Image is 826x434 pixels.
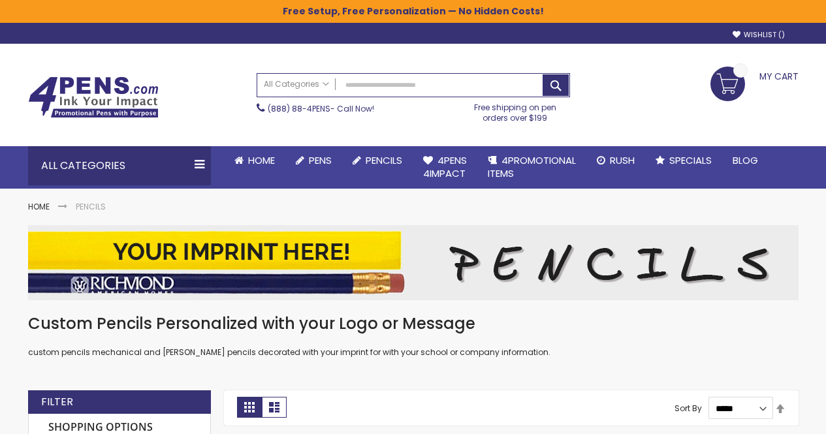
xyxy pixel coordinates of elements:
a: Pencils [342,146,413,175]
a: Home [224,146,285,175]
span: Home [248,153,275,167]
a: Blog [722,146,769,175]
span: Pens [309,153,332,167]
a: 4PROMOTIONALITEMS [477,146,586,189]
span: Blog [733,153,758,167]
strong: Filter [41,395,73,409]
strong: Grid [237,397,262,418]
a: (888) 88-4PENS [268,103,330,114]
span: 4PROMOTIONAL ITEMS [488,153,576,180]
label: Sort By [675,403,702,414]
div: custom pencils mechanical and [PERSON_NAME] pencils decorated with your imprint for with your sch... [28,313,799,358]
a: Home [28,201,50,212]
a: Pens [285,146,342,175]
span: Specials [669,153,712,167]
div: Free shipping on pen orders over $199 [460,97,570,123]
a: Specials [645,146,722,175]
span: 4Pens 4impact [423,153,467,180]
a: All Categories [257,74,336,95]
a: Wishlist [733,30,785,40]
a: 4Pens4impact [413,146,477,189]
span: Rush [610,153,635,167]
strong: Pencils [76,201,106,212]
span: All Categories [264,79,329,89]
div: All Categories [28,146,211,185]
h1: Custom Pencils Personalized with your Logo or Message [28,313,799,334]
span: Pencils [366,153,402,167]
img: Pencils [28,225,799,300]
a: Rush [586,146,645,175]
span: - Call Now! [268,103,374,114]
img: 4Pens Custom Pens and Promotional Products [28,76,159,118]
